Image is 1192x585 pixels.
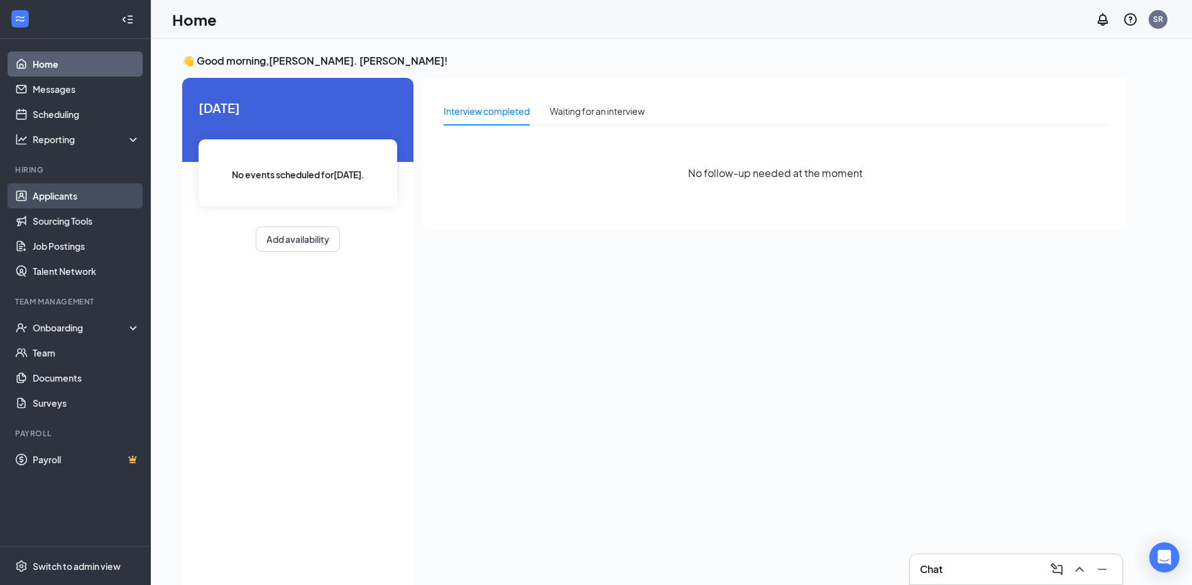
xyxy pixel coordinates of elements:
svg: Collapse [121,13,134,26]
a: Messages [33,77,140,102]
button: Minimize [1092,559,1112,579]
a: Home [33,51,140,77]
div: Payroll [15,428,138,439]
div: Team Management [15,296,138,307]
div: Onboarding [33,321,129,334]
svg: Settings [15,560,28,572]
div: Open Intercom Messenger [1149,542,1179,572]
svg: WorkstreamLogo [14,13,26,25]
button: ChevronUp [1069,559,1090,579]
a: Surveys [33,390,140,416]
div: Hiring [15,164,138,175]
svg: ChevronUp [1072,562,1087,577]
a: Documents [33,365,140,390]
div: Interview completed [444,104,530,118]
svg: QuestionInfo [1123,12,1138,27]
a: Team [33,340,140,365]
a: Sourcing Tools [33,208,140,233]
span: No events scheduled for [DATE] . [232,168,364,181]
svg: Minimize [1095,562,1110,577]
span: [DATE] [199,98,397,117]
a: Scheduling [33,102,140,127]
button: Add availability [256,227,340,252]
div: SR [1153,14,1163,24]
svg: Analysis [15,133,28,146]
h1: Home [172,9,217,30]
div: Waiting for an interview [550,104,645,118]
a: PayrollCrown [33,447,140,472]
h3: 👋 Good morning, [PERSON_NAME]. [PERSON_NAME] ! [182,54,1127,68]
div: Switch to admin view [33,560,121,572]
svg: ComposeMessage [1049,562,1064,577]
button: ComposeMessage [1047,559,1067,579]
a: Talent Network [33,259,140,284]
span: No follow-up needed at the moment [688,165,863,181]
div: Reporting [33,133,141,146]
h3: Chat [920,562,943,576]
svg: Notifications [1095,12,1110,27]
a: Applicants [33,183,140,208]
svg: UserCheck [15,321,28,334]
a: Job Postings [33,233,140,259]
